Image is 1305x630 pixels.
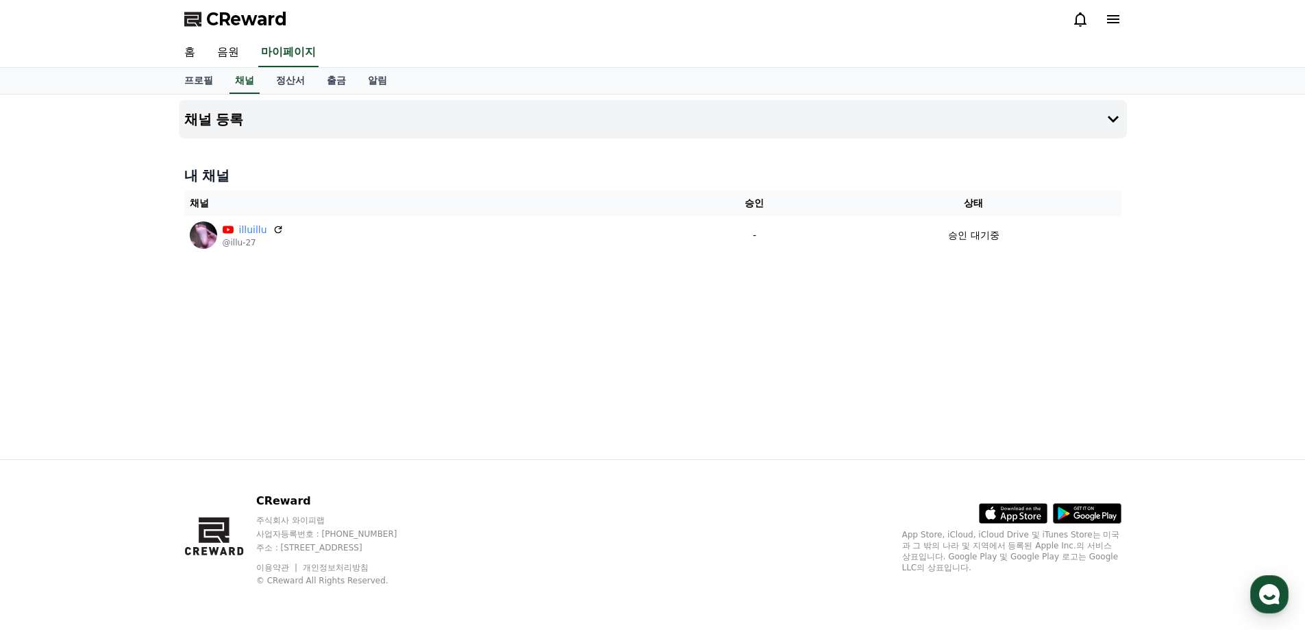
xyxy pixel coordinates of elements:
a: 정산서 [265,68,316,94]
a: 프로필 [173,68,224,94]
h4: 채널 등록 [184,112,244,127]
a: CReward [184,8,287,30]
p: 사업자등록번호 : [PHONE_NUMBER] [256,529,423,540]
a: 음원 [206,38,250,67]
th: 상태 [826,191,1121,216]
th: 채널 [184,191,683,216]
p: CReward [256,493,423,509]
a: 이용약관 [256,563,299,572]
h4: 내 채널 [184,166,1121,185]
p: - [688,228,821,243]
button: 채널 등록 [179,100,1127,138]
p: App Store, iCloud, iCloud Drive 및 iTunes Store는 미국과 그 밖의 나라 및 지역에서 등록된 Apple Inc.의 서비스 상표입니다. Goo... [902,529,1121,573]
a: illuillu [239,223,267,237]
p: 주소 : [STREET_ADDRESS] [256,542,423,553]
a: 홈 [173,38,206,67]
p: @illu-27 [223,237,284,248]
a: 개인정보처리방침 [303,563,369,572]
span: CReward [206,8,287,30]
img: illuillu [190,221,217,249]
th: 승인 [683,191,826,216]
a: 출금 [316,68,357,94]
a: 알림 [357,68,398,94]
p: 승인 대기중 [948,228,999,243]
p: © CReward All Rights Reserved. [256,575,423,586]
p: 주식회사 와이피랩 [256,515,423,526]
a: 마이페이지 [258,38,319,67]
a: 채널 [229,68,260,94]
